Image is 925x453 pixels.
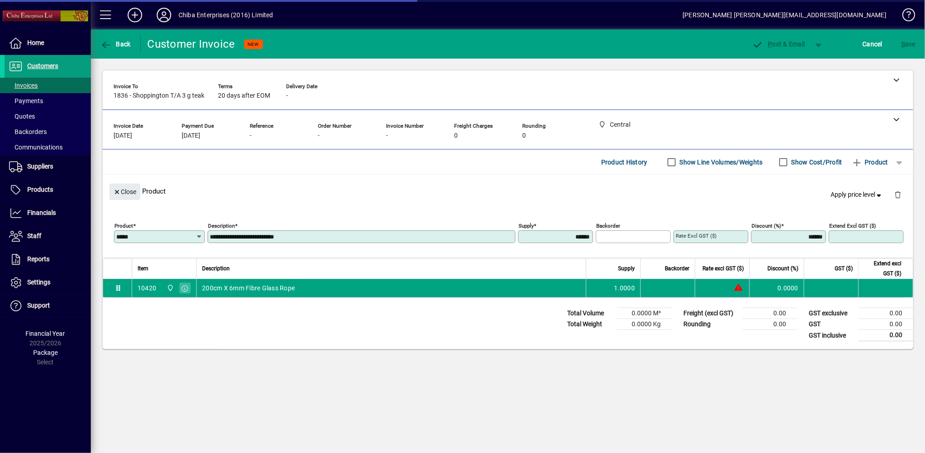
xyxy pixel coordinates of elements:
button: Apply price level [827,187,887,203]
div: Customer Invoice [148,37,235,51]
a: Products [5,179,91,201]
button: Back [98,36,133,52]
span: Financials [27,209,56,216]
a: Reports [5,248,91,271]
td: 0.00 [859,319,913,330]
a: Knowledge Base [895,2,914,31]
span: - [250,132,252,139]
a: Payments [5,93,91,109]
td: 0.0000 [749,279,804,297]
span: Invoices [9,82,38,89]
span: Rate excl GST ($) [702,264,744,274]
label: Show Line Volumes/Weights [678,158,763,167]
span: 1.0000 [614,284,635,293]
label: Show Cost/Profit [790,158,842,167]
span: Products [27,186,53,193]
button: Cancel [861,36,885,52]
div: 10420 [138,284,156,293]
span: Discount (%) [767,264,798,274]
button: Close [109,184,140,200]
div: [PERSON_NAME] [PERSON_NAME][EMAIL_ADDRESS][DOMAIN_NAME] [683,8,886,22]
mat-label: Supply [519,223,534,229]
td: Freight (excl GST) [679,308,742,319]
mat-label: Discount (%) [752,223,781,229]
span: Backorders [9,128,47,135]
span: GST ($) [835,264,853,274]
div: Chiba Enterprises (2016) Limited [178,8,273,22]
div: Product [103,174,913,208]
a: Invoices [5,78,91,93]
button: Product History [598,154,651,170]
button: Post & Email [748,36,810,52]
span: Apply price level [831,190,884,199]
td: 0.00 [742,319,797,330]
span: Item [138,264,148,274]
button: Add [120,7,149,23]
button: Profile [149,7,178,23]
span: 1836 - Shoppington T/A 3 g teak [114,92,204,100]
span: Communications [9,144,63,151]
span: Product History [601,155,648,169]
td: Rounding [679,319,742,330]
span: Supply [618,264,635,274]
span: Central [164,283,175,293]
a: Financials [5,202,91,224]
td: GST inclusive [804,330,859,341]
span: Staff [27,232,41,239]
td: 0.00 [859,308,913,319]
span: Home [27,39,44,46]
td: Total Weight [563,319,617,330]
td: Total Volume [563,308,617,319]
app-page-header-button: Delete [887,190,909,199]
span: Close [113,184,137,199]
app-page-header-button: Close [107,187,143,195]
a: Suppliers [5,155,91,178]
span: S [901,40,905,48]
a: Home [5,32,91,55]
span: NEW [248,41,259,47]
span: 0 [454,132,458,139]
a: Quotes [5,109,91,124]
span: [DATE] [182,132,200,139]
span: ave [901,37,915,51]
a: Communications [5,139,91,155]
span: Description [202,264,230,274]
button: Delete [887,184,909,205]
mat-label: Extend excl GST ($) [829,223,876,229]
a: Staff [5,225,91,248]
mat-label: Product [114,223,133,229]
span: Package [33,349,58,356]
span: Extend excl GST ($) [864,259,901,279]
span: Financial Year [26,330,65,337]
span: Cancel [863,37,883,51]
span: - [318,132,320,139]
span: Reports [27,255,49,263]
a: Settings [5,271,91,294]
span: - [386,132,388,139]
span: Backorder [665,264,689,274]
mat-label: Backorder [596,223,620,229]
mat-label: Rate excl GST ($) [676,233,717,239]
td: GST exclusive [804,308,859,319]
a: Backorders [5,124,91,139]
span: ost & Email [752,40,805,48]
span: Suppliers [27,163,53,170]
span: Customers [27,62,58,70]
span: 20 days after EOM [218,92,270,100]
span: Quotes [9,113,35,120]
mat-label: Description [208,223,235,229]
span: - [286,92,288,100]
button: Product [847,154,893,170]
span: 200cm X 6mm Fibre Glass Rope [202,284,295,293]
button: Save [899,36,918,52]
td: 0.0000 M³ [617,308,672,319]
span: 0 [522,132,526,139]
td: 0.0000 Kg [617,319,672,330]
span: Payments [9,97,43,105]
span: Settings [27,279,50,286]
span: P [768,40,772,48]
span: [DATE] [114,132,132,139]
span: Product [851,155,888,169]
td: 0.00 [859,330,913,341]
td: GST [804,319,859,330]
